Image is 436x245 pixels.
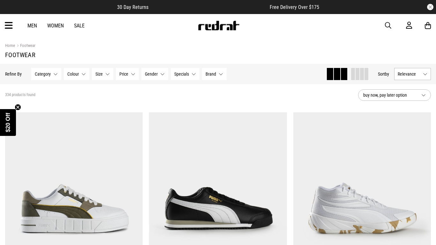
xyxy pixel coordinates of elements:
a: Sale [74,23,85,29]
span: Size [95,71,103,77]
span: Category [35,71,51,77]
h1: Footwear [5,51,431,59]
button: Colour [64,68,89,80]
button: Size [92,68,113,80]
a: Women [47,23,64,29]
button: Gender [141,68,168,80]
span: Free Delivery Over $175 [270,4,319,10]
span: $20 Off [5,113,11,132]
button: Close teaser [15,104,21,110]
span: Price [119,71,128,77]
span: 30 Day Returns [117,4,148,10]
img: Redrat logo [198,21,240,30]
span: Relevance [398,71,420,77]
span: buy now, pay later option [363,91,416,99]
span: by [385,71,389,77]
span: 334 products found [5,93,35,98]
span: Specials [174,71,189,77]
a: Men [27,23,37,29]
p: Refine By [5,71,22,77]
span: Colour [67,71,79,77]
button: Relevance [394,68,431,80]
button: Sortby [378,70,389,78]
button: Category [31,68,61,80]
a: Footwear [15,43,35,49]
span: Brand [206,71,216,77]
button: Specials [171,68,199,80]
a: Home [5,43,15,48]
iframe: Customer reviews powered by Trustpilot [161,4,257,10]
button: Brand [202,68,227,80]
span: Gender [145,71,158,77]
button: buy now, pay later option [358,89,431,101]
button: Price [116,68,139,80]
